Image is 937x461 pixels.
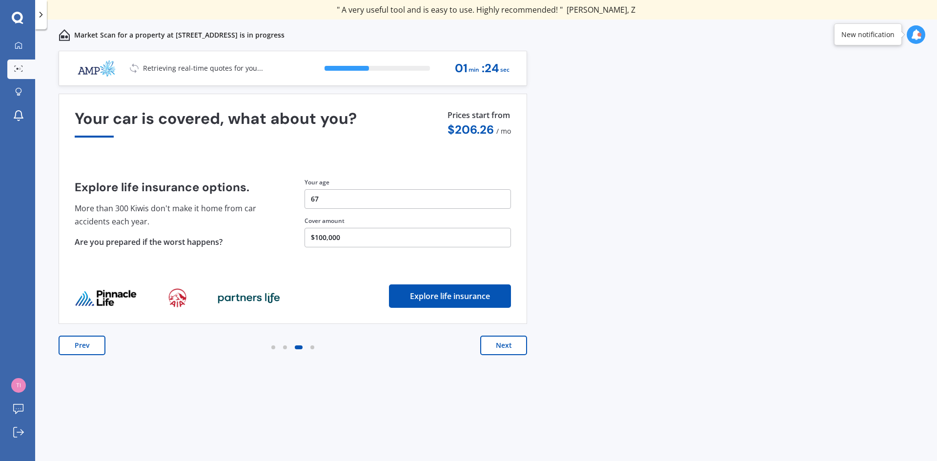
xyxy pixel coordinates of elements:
[305,217,511,225] div: Cover amount
[455,62,468,75] span: 01
[59,29,70,41] img: home-and-contents.b802091223b8502ef2dd.svg
[448,110,511,123] p: Prices start from
[74,30,285,40] p: Market Scan for a property at [STREET_ADDRESS] is in progress
[11,378,26,393] img: 89e6302badcf27f21d3eb86c6a146277
[482,62,499,75] span: : 24
[305,178,511,187] div: Your age
[75,180,281,194] h4: Explore life insurance options.
[59,336,105,355] button: Prev
[143,63,263,73] p: Retrieving real-time quotes for you...
[75,289,137,307] img: life_provider_logo_0
[75,202,281,228] p: More than 300 Kiwis don't make it home from car accidents each year.
[468,63,479,77] span: min
[496,126,511,136] span: / mo
[168,288,186,308] img: life_provider_logo_1
[305,228,511,247] button: $100,000
[305,189,511,209] button: 67
[841,30,895,40] div: New notification
[389,284,511,308] button: Explore life insurance
[448,122,494,137] span: $ 206.26
[500,63,509,77] span: sec
[218,292,280,304] img: life_provider_logo_2
[75,237,223,247] span: Are you prepared if the worst happens?
[75,110,511,138] div: Your car is covered, what about you?
[480,336,527,355] button: Next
